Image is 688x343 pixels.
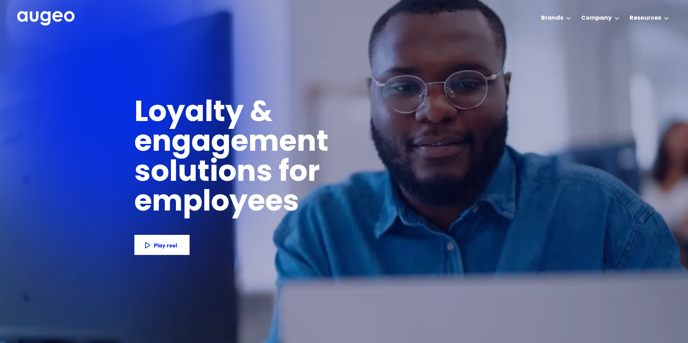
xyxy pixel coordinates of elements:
[17,11,75,26] a: home
[134,99,444,188] h1: Loyalty & engagement solutions for
[134,235,190,255] a: Play reel
[630,14,661,23] div: Resources
[17,11,75,26] img: Augeo's full logo in white.
[581,14,612,23] div: Company
[134,188,312,218] h1: employees
[541,14,563,23] div: Brands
